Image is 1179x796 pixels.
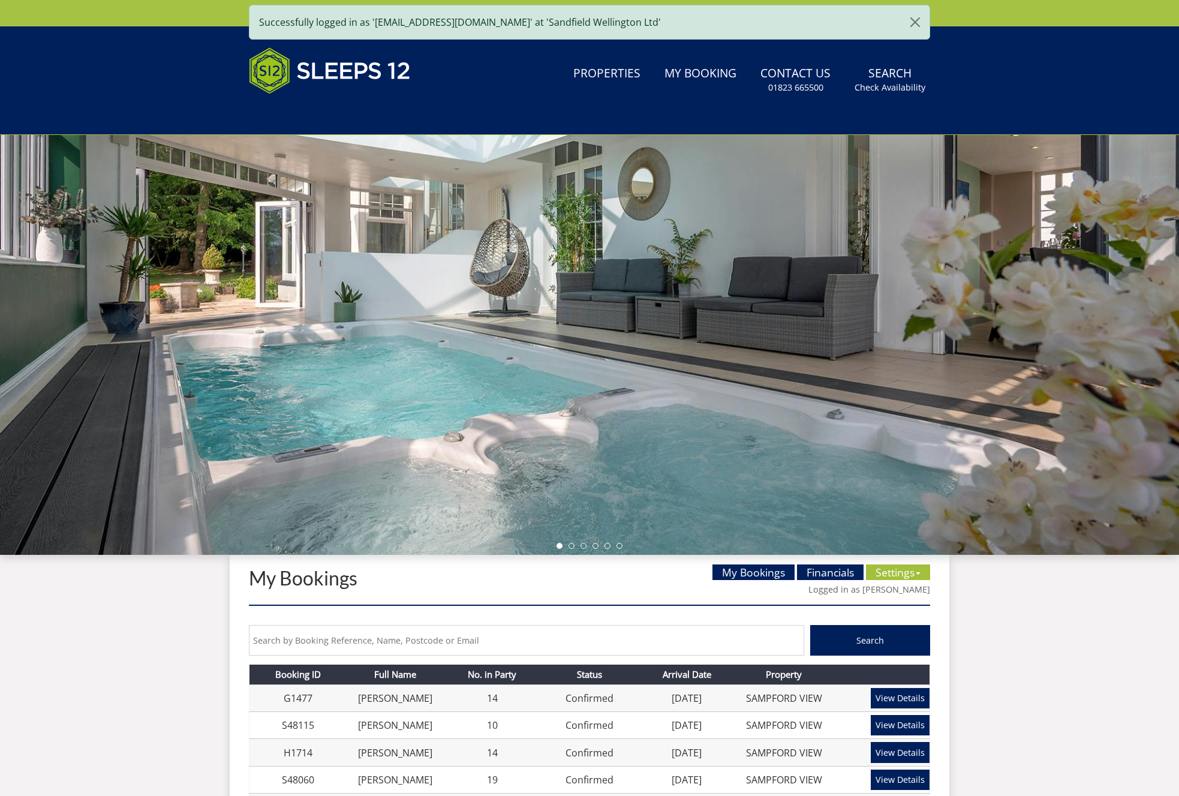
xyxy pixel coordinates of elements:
a: [DATE] [672,773,702,786]
a: View Details [871,742,930,762]
small: 01823 665500 [768,82,823,94]
th: Booking ID [249,665,347,684]
a: View Details [871,770,930,790]
a: H1714 [284,746,312,759]
a: G1477 [284,692,312,705]
a: Confirmed [566,773,613,786]
a: 10 [487,719,498,732]
a: SAMPFORD VIEW [746,746,822,759]
div: Successfully logged in as '[EMAIL_ADDRESS][DOMAIN_NAME]' at 'Sandfield Wellington Ltd' [249,5,930,40]
a: Financials [797,564,864,580]
a: [PERSON_NAME] [358,719,432,732]
a: Contact Us01823 665500 [756,61,835,100]
th: Status [541,665,638,684]
a: My Booking [660,61,741,88]
th: Property [735,665,832,684]
a: SAMPFORD VIEW [746,719,822,732]
a: SAMPFORD VIEW [746,773,822,786]
a: SearchCheck Availability [850,61,930,100]
img: Sleeps 12 [249,41,411,101]
th: Arrival Date [638,665,735,684]
a: Confirmed [566,746,613,759]
iframe: Customer reviews powered by Trustpilot [243,108,369,118]
a: [DATE] [672,692,702,705]
button: Search [810,625,930,656]
a: Settings [866,564,930,580]
a: Confirmed [566,719,613,732]
input: Search by Booking Reference, Name, Postcode or Email [249,625,804,656]
a: 14 [487,692,498,705]
a: 14 [487,746,498,759]
th: Full Name [347,665,444,684]
a: [PERSON_NAME] [358,692,432,705]
a: SAMPFORD VIEW [746,692,822,705]
a: [PERSON_NAME] [358,746,432,759]
a: 19 [487,773,498,786]
a: My Bookings [712,564,795,580]
a: View Details [871,688,930,708]
a: View Details [871,715,930,735]
a: Confirmed [566,692,613,705]
a: Logged in as [PERSON_NAME] [808,584,930,595]
a: S48060 [282,773,314,786]
a: [PERSON_NAME] [358,773,432,786]
a: [DATE] [672,719,702,732]
a: [DATE] [672,746,702,759]
a: S48115 [282,719,314,732]
span: Search [856,635,884,646]
a: My Bookings [249,566,357,590]
a: Properties [569,61,645,88]
small: Check Availability [855,82,925,94]
th: No. in Party [444,665,541,684]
